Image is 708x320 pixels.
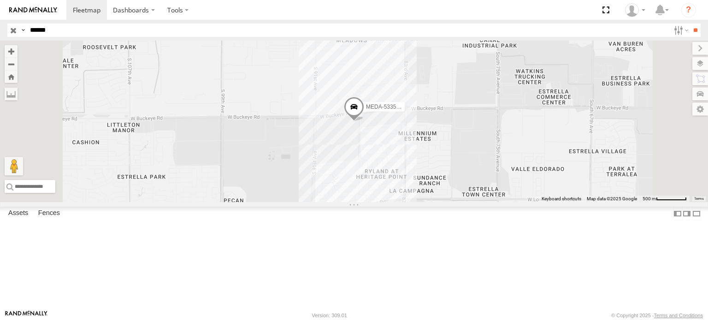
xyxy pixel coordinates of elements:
[542,196,581,202] button: Keyboard shortcuts
[643,196,656,201] span: 500 m
[654,313,703,318] a: Terms and Conditions
[5,58,18,70] button: Zoom out
[611,313,703,318] div: © Copyright 2025 -
[19,23,27,37] label: Search Query
[694,197,704,201] a: Terms (opens in new tab)
[5,45,18,58] button: Zoom in
[640,196,690,202] button: Map Scale: 500 m per 63 pixels
[34,207,65,220] label: Fences
[673,207,682,220] label: Dock Summary Table to the Left
[692,103,708,116] label: Map Settings
[622,3,649,17] div: Jerry Constable
[5,157,23,175] button: Drag Pegman onto the map to open Street View
[670,23,690,37] label: Search Filter Options
[692,207,701,220] label: Hide Summary Table
[682,207,691,220] label: Dock Summary Table to the Right
[681,3,696,17] i: ?
[312,313,347,318] div: Version: 309.01
[587,196,637,201] span: Map data ©2025 Google
[366,104,419,110] span: MEDA-533595-Swing
[9,7,57,13] img: rand-logo.svg
[4,207,33,220] label: Assets
[5,311,47,320] a: Visit our Website
[5,70,18,83] button: Zoom Home
[5,87,18,100] label: Measure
